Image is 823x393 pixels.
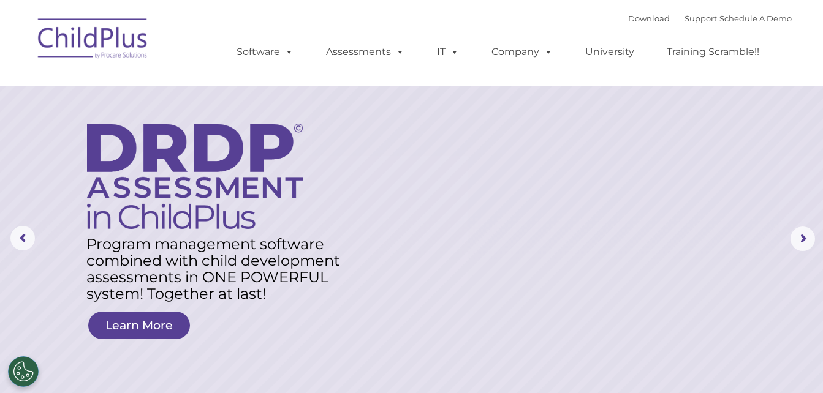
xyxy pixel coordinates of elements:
[314,40,417,64] a: Assessments
[719,13,792,23] a: Schedule A Demo
[479,40,565,64] a: Company
[425,40,471,64] a: IT
[224,40,306,64] a: Software
[8,356,39,387] button: Cookies Settings
[628,13,670,23] a: Download
[170,131,222,140] span: Phone number
[654,40,772,64] a: Training Scramble!!
[628,13,792,23] font: |
[32,10,154,71] img: ChildPlus by Procare Solutions
[88,312,190,339] a: Learn More
[87,124,303,229] img: DRDP Assessment in ChildPlus
[170,81,208,90] span: Last name
[685,13,717,23] a: Support
[573,40,647,64] a: University
[86,236,350,302] rs-layer: Program management software combined with child development assessments in ONE POWERFUL system! T...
